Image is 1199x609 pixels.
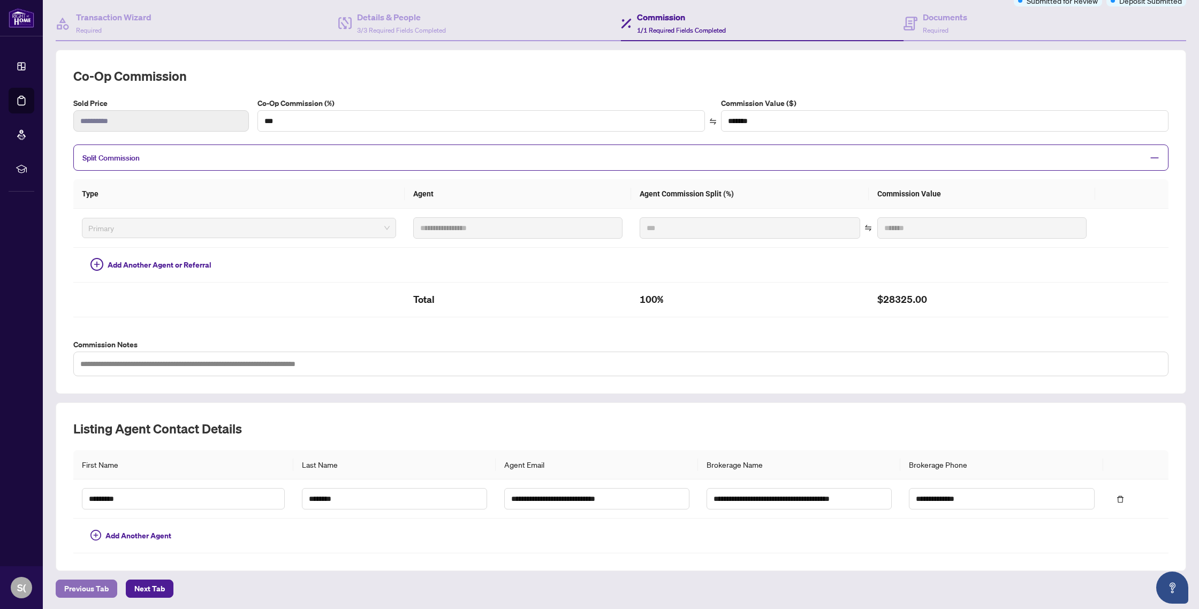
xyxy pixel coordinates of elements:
span: Primary [88,220,390,236]
button: Add Another Agent [82,527,180,544]
h2: Listing Agent Contact Details [73,420,1168,437]
th: Agent Commission Split (%) [631,179,869,209]
h4: Details & People [357,11,446,24]
label: Co-Op Commission (%) [257,97,705,109]
span: 1/1 Required Fields Completed [637,26,726,34]
button: Next Tab [126,580,173,598]
th: Agent [405,179,631,209]
label: Commission Value ($) [721,97,1168,109]
span: delete [1117,496,1124,503]
span: minus [1150,153,1159,163]
th: First Name [73,450,293,479]
span: plus-circle [90,258,103,271]
span: Add Another Agent or Referral [108,259,211,271]
th: Commission Value [869,179,1095,209]
button: Open asap [1156,572,1188,604]
img: logo [9,8,34,28]
h4: Documents [923,11,967,24]
span: 3/3 Required Fields Completed [357,26,446,34]
span: S( [17,580,26,595]
th: Brokerage Phone [900,450,1103,479]
span: Required [923,26,948,34]
div: Split Commission [73,144,1168,171]
span: Add Another Agent [105,530,171,542]
span: plus-circle [90,530,101,541]
th: Agent Email [496,450,698,479]
label: Commission Notes [73,339,1168,351]
th: Last Name [293,450,496,479]
span: Next Tab [134,580,165,597]
h4: Commission [637,11,726,24]
h2: 100% [640,291,860,308]
span: Previous Tab [64,580,109,597]
span: swap [709,118,717,125]
button: Add Another Agent or Referral [82,256,220,273]
span: Split Commission [82,153,140,163]
label: Sold Price [73,97,249,109]
h2: Co-op Commission [73,67,1168,85]
button: Previous Tab [56,580,117,598]
span: Required [76,26,102,34]
h4: Transaction Wizard [76,11,151,24]
th: Type [73,179,405,209]
span: swap [864,224,872,232]
th: Brokerage Name [698,450,900,479]
h2: $28325.00 [877,291,1087,308]
h2: Total [413,291,623,308]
